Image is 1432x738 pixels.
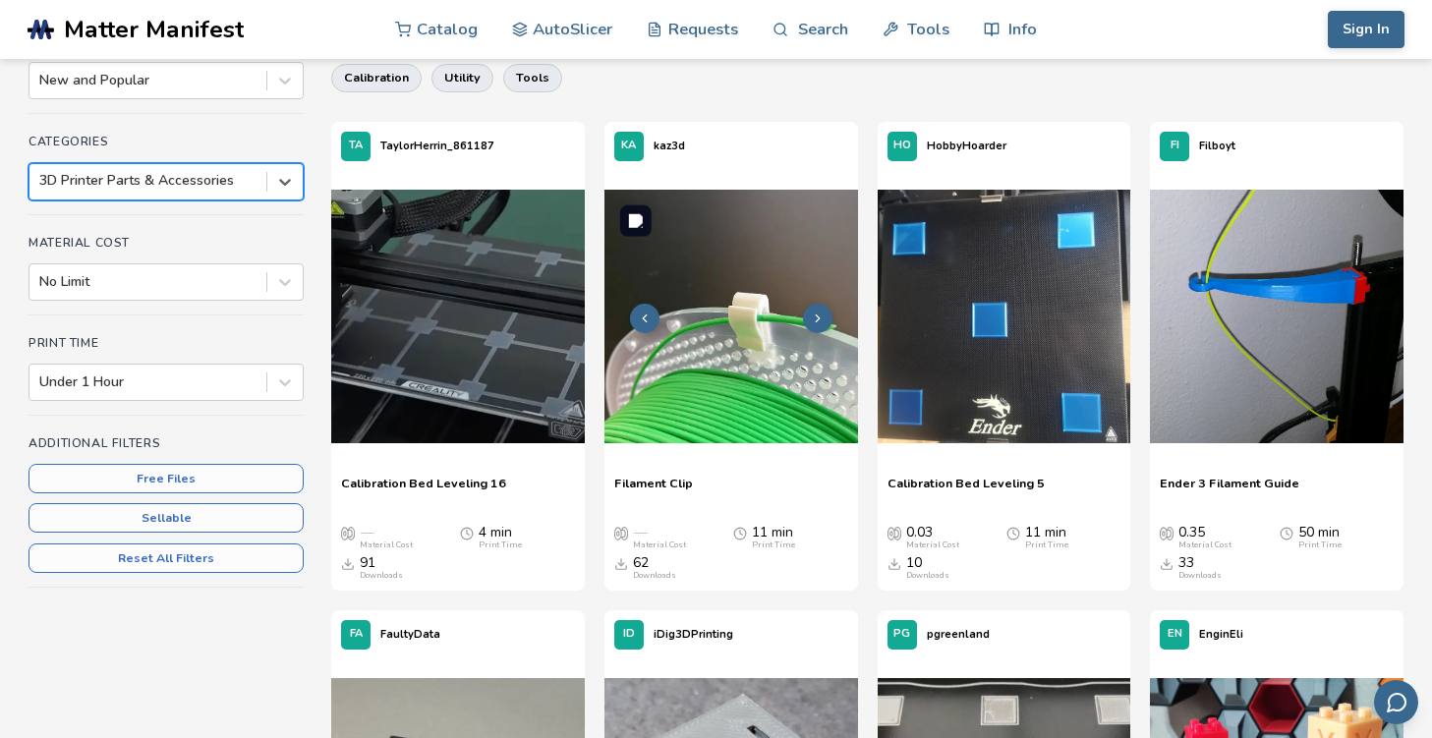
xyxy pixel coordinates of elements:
[893,628,910,641] span: PG
[614,525,628,540] span: Average Cost
[1025,525,1068,550] div: 11 min
[927,624,990,645] p: pgreenland
[888,476,1045,505] a: Calibration Bed Leveling 5
[621,140,636,152] span: KA
[29,436,304,450] h4: Additional Filters
[29,336,304,350] h4: Print Time
[341,555,355,571] span: Downloads
[29,464,304,493] button: Free Files
[614,476,693,505] a: Filament Clip
[460,525,474,540] span: Average Print Time
[1374,680,1418,724] button: Send feedback via email
[1199,136,1235,156] p: Filboyt
[380,624,440,645] p: FaultyData
[752,525,795,550] div: 11 min
[906,555,949,581] div: 10
[39,73,43,88] input: New and Popular
[1178,555,1222,581] div: 33
[633,555,676,581] div: 62
[633,571,676,581] div: Downloads
[1168,628,1182,641] span: EN
[1178,525,1232,550] div: 0.35
[906,525,959,550] div: 0.03
[360,525,373,540] span: —
[654,624,733,645] p: iDig3DPrinting
[431,64,493,91] button: utility
[1298,540,1342,550] div: Print Time
[349,140,363,152] span: TA
[341,476,506,505] a: Calibration Bed Leveling 16
[29,236,304,250] h4: Material Cost
[350,628,363,641] span: FA
[29,135,304,148] h4: Categories
[888,555,901,571] span: Downloads
[927,136,1006,156] p: HobbyHoarder
[380,136,494,156] p: TaylorHerrin_861187
[479,525,522,550] div: 4 min
[1171,140,1179,152] span: FI
[1280,525,1293,540] span: Average Print Time
[623,628,635,641] span: ID
[654,136,685,156] p: kaz3d
[1328,11,1404,48] button: Sign In
[1160,525,1174,540] span: Average Cost
[906,571,949,581] div: Downloads
[1178,540,1232,550] div: Material Cost
[360,540,413,550] div: Material Cost
[64,16,244,43] span: Matter Manifest
[614,555,628,571] span: Downloads
[503,64,562,91] button: tools
[39,274,43,290] input: No Limit
[1006,525,1020,540] span: Average Print Time
[1298,525,1342,550] div: 50 min
[633,540,686,550] div: Material Cost
[733,525,747,540] span: Average Print Time
[360,571,403,581] div: Downloads
[29,503,304,533] button: Sellable
[1025,540,1068,550] div: Print Time
[1160,476,1299,505] a: Ender 3 Filament Guide
[331,64,422,91] button: calibration
[341,525,355,540] span: Average Cost
[1160,555,1174,571] span: Downloads
[479,540,522,550] div: Print Time
[1178,571,1222,581] div: Downloads
[1199,624,1243,645] p: EnginEli
[906,540,959,550] div: Material Cost
[752,540,795,550] div: Print Time
[360,555,403,581] div: 91
[888,525,901,540] span: Average Cost
[633,525,647,540] span: —
[29,543,304,573] button: Reset All Filters
[893,140,911,152] span: HO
